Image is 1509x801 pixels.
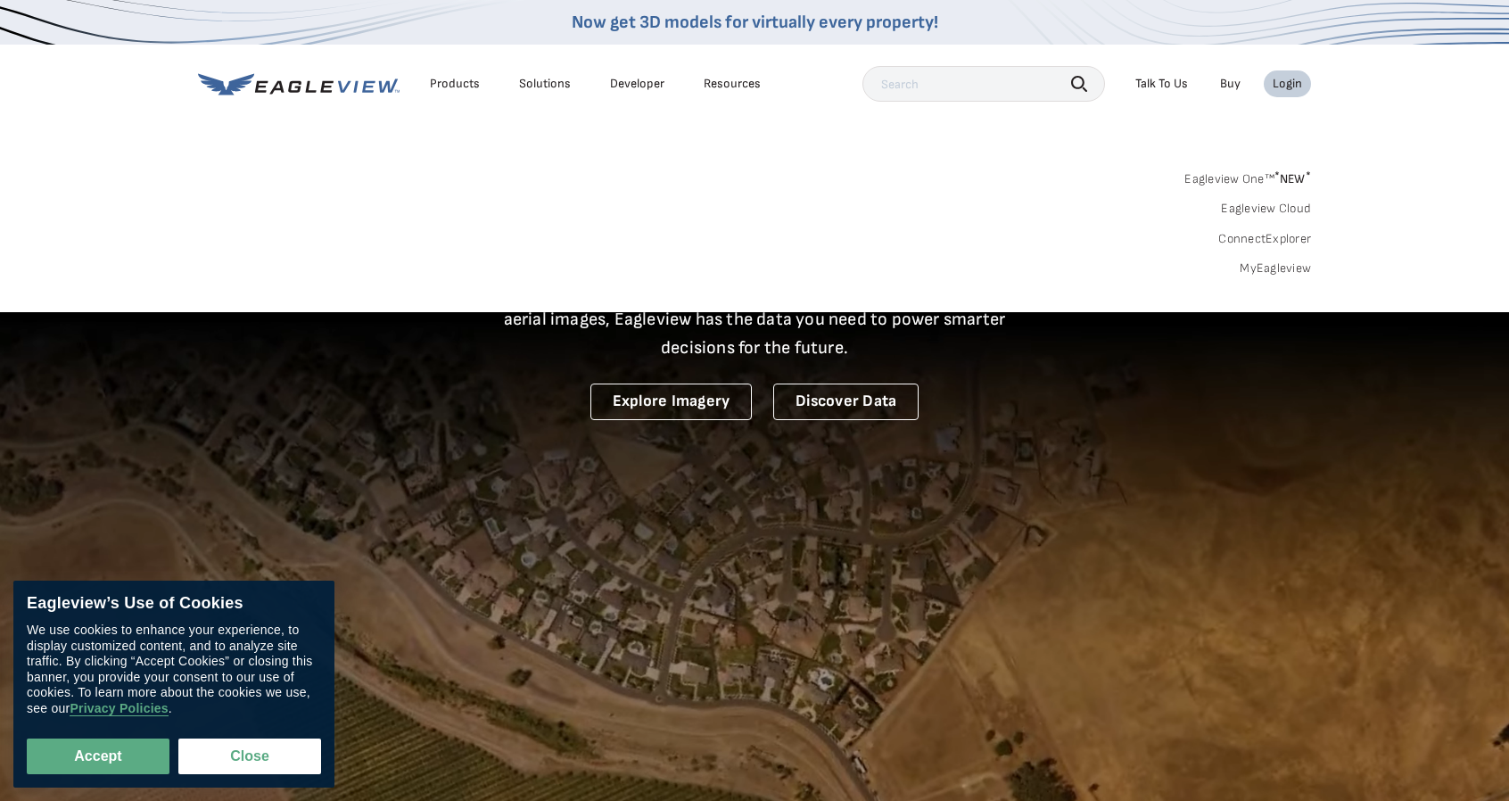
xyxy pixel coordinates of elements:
[610,76,664,92] a: Developer
[27,623,321,716] div: We use cookies to enhance your experience, to display customized content, and to analyze site tra...
[862,66,1105,102] input: Search
[178,739,321,774] button: Close
[1273,76,1302,92] div: Login
[773,384,919,420] a: Discover Data
[1240,260,1311,277] a: MyEagleview
[27,739,169,774] button: Accept
[1184,166,1311,186] a: Eagleview One™*NEW*
[590,384,753,420] a: Explore Imagery
[27,594,321,614] div: Eagleview’s Use of Cookies
[1220,76,1241,92] a: Buy
[519,76,571,92] div: Solutions
[482,277,1027,362] p: A new era starts here. Built on more than 3.5 billion high-resolution aerial images, Eagleview ha...
[704,76,761,92] div: Resources
[1218,231,1311,247] a: ConnectExplorer
[430,76,480,92] div: Products
[1274,171,1311,186] span: NEW
[1221,201,1311,217] a: Eagleview Cloud
[70,701,168,716] a: Privacy Policies
[1135,76,1188,92] div: Talk To Us
[572,12,938,33] a: Now get 3D models for virtually every property!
